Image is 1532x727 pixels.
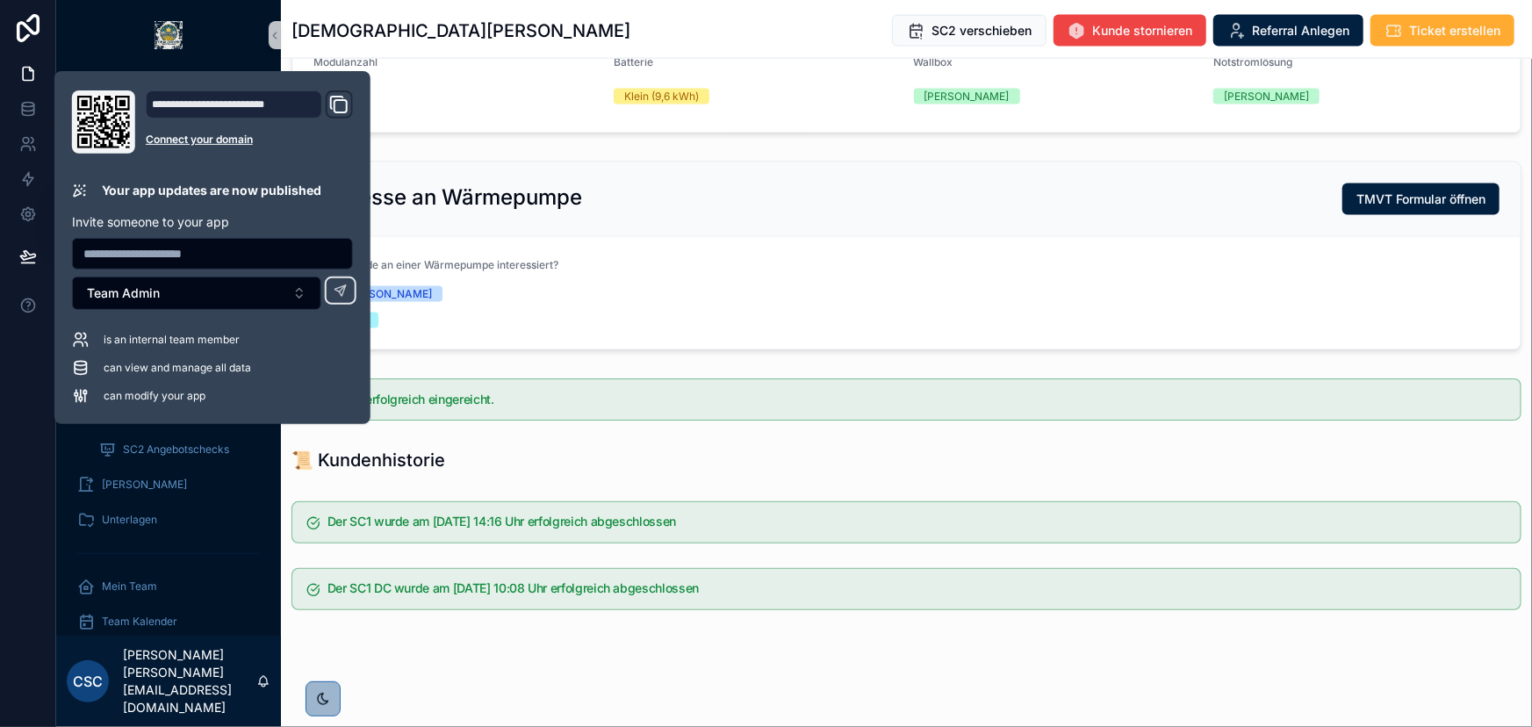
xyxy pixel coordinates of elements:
[146,90,353,154] div: Domain and Custom Link
[72,277,321,310] button: Select Button
[104,389,205,403] span: can modify your app
[67,504,270,536] a: Unterlagen
[104,333,240,347] span: is an internal team member
[1213,55,1292,68] span: Notstromlösung
[624,89,699,104] div: Klein (9,6 kWh)
[313,55,378,68] span: Modulanzahl
[931,22,1032,40] span: SC2 verschieben
[1224,89,1309,104] div: [PERSON_NAME]
[102,513,157,527] span: Unterlagen
[102,579,157,594] span: Mein Team
[56,70,281,636] div: scrollable content
[313,184,582,212] h2: Interesse an Wärmepumpe
[72,213,353,231] p: Invite someone to your app
[614,55,653,68] span: Batterie
[87,284,160,302] span: Team Admin
[102,182,321,199] p: Your app updates are now published
[1092,22,1192,40] span: Kunde stornieren
[73,671,103,692] span: CSc
[892,15,1047,47] button: SC2 verschieben
[1054,15,1206,47] button: Kunde stornieren
[1213,15,1363,47] button: Referral Anlegen
[155,21,183,49] img: App logo
[1252,22,1349,40] span: Referral Anlegen
[67,606,270,637] a: Team Kalender
[67,571,270,602] a: Mein Team
[123,646,256,716] p: [PERSON_NAME] [PERSON_NAME][EMAIL_ADDRESS][DOMAIN_NAME]
[291,18,630,43] h1: [DEMOGRAPHIC_DATA][PERSON_NAME]
[102,478,187,492] span: [PERSON_NAME]
[313,89,600,106] span: 14
[924,89,1010,104] div: [PERSON_NAME]
[67,469,270,500] a: [PERSON_NAME]
[345,286,432,302] div: [PERSON_NAME]
[327,516,1507,529] h5: Der SC1 wurde am 29.8.2025 14:16 Uhr erfolgreich abgeschlossen
[327,583,1507,595] h5: Der SC1 DC wurde am 26.8.2025 10:08 Uhr erfolgreich abgeschlossen
[1409,22,1500,40] span: Ticket erstellen
[1356,191,1485,208] span: TMVT Formular öffnen
[327,393,1507,406] h5: TMVT erfolgreich eingereicht.
[1370,15,1514,47] button: Ticket erstellen
[88,434,270,465] a: SC2 Angebotschecks
[146,133,353,147] a: Connect your domain
[914,55,953,68] span: Wallbox
[313,258,558,271] span: Ist der Kunde an einer Wärmepumpe interessiert?
[291,449,445,473] h1: 📜 Kundenhistorie
[1342,184,1500,215] button: TMVT Formular öffnen
[123,443,229,457] span: SC2 Angebotschecks
[102,615,177,629] span: Team Kalender
[104,361,251,375] span: can view and manage all data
